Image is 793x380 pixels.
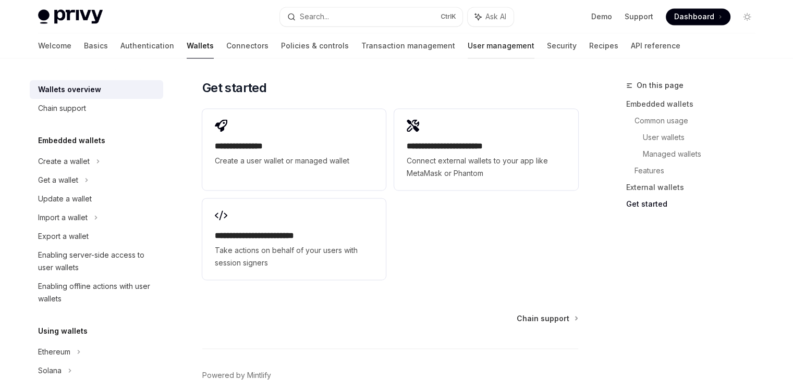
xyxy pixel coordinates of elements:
a: Welcome [38,33,71,58]
span: Take actions on behalf of your users with session signers [215,244,373,269]
div: Wallets overview [38,83,101,96]
a: Common usage [635,112,764,129]
a: Recipes [589,33,618,58]
a: Chain support [30,99,163,118]
a: Wallets overview [30,80,163,99]
a: Features [635,162,764,179]
a: Security [547,33,577,58]
span: Chain support [517,313,569,323]
div: Import a wallet [38,211,88,224]
a: Basics [84,33,108,58]
a: Chain support [517,313,577,323]
div: Search... [300,10,329,23]
span: Dashboard [674,11,714,22]
h5: Embedded wallets [38,134,105,147]
a: Dashboard [666,8,730,25]
a: Authentication [120,33,174,58]
a: Enabling server-side access to user wallets [30,246,163,277]
span: Create a user wallet or managed wallet [215,155,373,167]
a: Wallets [187,33,214,58]
span: Connect external wallets to your app like MetaMask or Phantom [407,155,565,180]
span: On this page [637,79,684,92]
span: Ask AI [485,11,506,22]
div: Solana [38,364,62,377]
a: Embedded wallets [626,96,764,112]
a: Get started [626,196,764,212]
div: Enabling offline actions with user wallets [38,280,157,305]
a: API reference [631,33,680,58]
a: External wallets [626,179,764,196]
a: Export a wallet [30,227,163,246]
span: Get started [202,80,266,96]
a: Policies & controls [281,33,349,58]
a: Update a wallet [30,189,163,208]
a: Managed wallets [643,146,764,162]
div: Get a wallet [38,174,78,186]
div: Ethereum [38,346,70,358]
a: Demo [591,11,612,22]
div: Update a wallet [38,193,92,205]
div: Export a wallet [38,230,89,243]
div: Enabling server-side access to user wallets [38,249,157,274]
a: Connectors [226,33,269,58]
a: User wallets [643,129,764,146]
div: Chain support [38,102,86,115]
a: Transaction management [361,33,455,58]
span: Ctrl K [441,12,456,21]
button: Toggle dark mode [739,8,755,25]
div: Create a wallet [38,155,90,168]
a: User management [468,33,534,58]
button: Search...CtrlK [280,7,462,26]
button: Ask AI [468,7,514,26]
a: Powered by Mintlify [202,370,271,380]
a: Support [625,11,653,22]
img: light logo [38,9,103,24]
a: Enabling offline actions with user wallets [30,277,163,308]
h5: Using wallets [38,325,88,337]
